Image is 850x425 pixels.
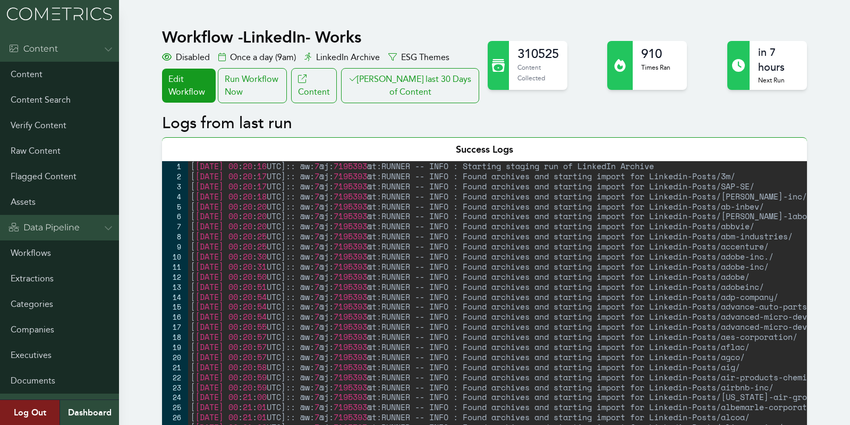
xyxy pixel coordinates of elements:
a: Content [291,68,337,103]
h1: Workflow - LinkedIn- Works [162,28,481,47]
div: 7 [162,221,188,231]
a: Dashboard [59,400,119,425]
div: 12 [162,272,188,282]
div: 24 [162,392,188,402]
p: Times Ran [641,62,670,73]
a: Edit Workflow [162,69,215,103]
div: 20 [162,352,188,362]
div: 26 [162,412,188,422]
div: 2 [162,171,188,181]
h2: 310525 [517,45,559,62]
div: Run Workflow Now [218,68,287,103]
div: 1 [162,161,188,171]
div: 13 [162,282,188,292]
div: LinkedIn Archive [304,51,380,64]
div: 4 [162,191,188,202]
button: [PERSON_NAME] last 30 Days of Content [341,68,479,103]
div: 21 [162,362,188,372]
div: 14 [162,292,188,302]
div: 18 [162,332,188,342]
div: Once a day (9am) [218,51,296,64]
div: 6 [162,211,188,221]
div: 11 [162,262,188,272]
div: 19 [162,342,188,352]
h2: Logs from last run [162,114,806,133]
div: 16 [162,312,188,322]
p: Next Run [758,75,798,86]
div: Disabled [162,51,210,64]
h2: 910 [641,45,670,62]
div: 23 [162,382,188,393]
div: 25 [162,402,188,412]
div: 3 [162,181,188,191]
div: 5 [162,202,188,212]
div: Data Pipeline [8,221,80,234]
div: 17 [162,322,188,332]
div: 15 [162,302,188,312]
div: 22 [162,372,188,382]
div: 8 [162,231,188,241]
div: 9 [162,241,188,252]
h2: in 7 hours [758,45,798,75]
p: Content Collected [517,62,559,83]
div: 10 [162,252,188,262]
div: ESG Themes [388,51,449,64]
div: Success Logs [162,137,806,161]
div: Content [8,43,58,55]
